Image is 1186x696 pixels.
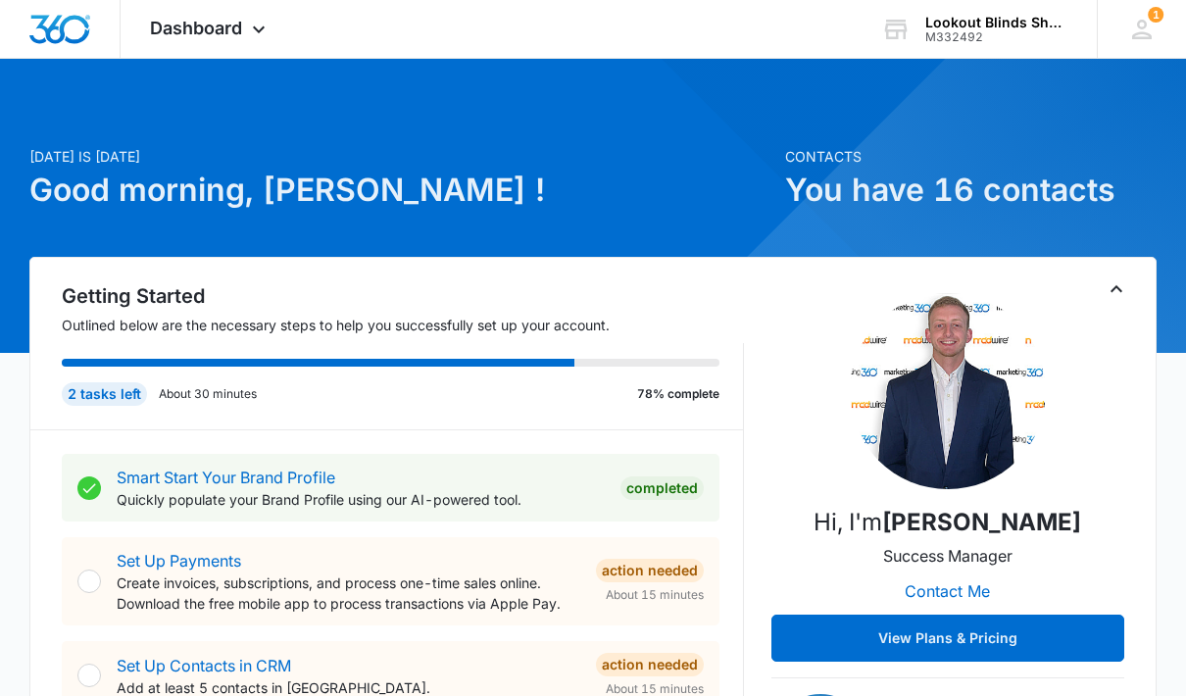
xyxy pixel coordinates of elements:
[117,551,241,571] a: Set Up Payments
[883,544,1013,568] p: Success Manager
[596,653,704,676] div: Action Needed
[637,385,719,403] p: 78% complete
[882,508,1081,536] strong: [PERSON_NAME]
[117,572,580,614] p: Create invoices, subscriptions, and process one-time sales online. Download the free mobile app t...
[620,476,704,500] div: Completed
[850,293,1046,489] img: Mike Davin
[596,559,704,582] div: Action Needed
[606,586,704,604] span: About 15 minutes
[29,167,772,214] h1: Good morning, [PERSON_NAME] !
[814,505,1081,540] p: Hi, I'm
[62,281,744,311] h2: Getting Started
[150,18,242,38] span: Dashboard
[117,468,335,487] a: Smart Start Your Brand Profile
[117,656,291,675] a: Set Up Contacts in CRM
[925,15,1068,30] div: account name
[771,615,1124,662] button: View Plans & Pricing
[117,489,605,510] p: Quickly populate your Brand Profile using our AI-powered tool.
[1105,277,1128,301] button: Toggle Collapse
[885,568,1010,615] button: Contact Me
[62,382,147,406] div: 2 tasks left
[1148,7,1163,23] div: notifications count
[785,146,1157,167] p: Contacts
[62,315,744,335] p: Outlined below are the necessary steps to help you successfully set up your account.
[1148,7,1163,23] span: 1
[29,146,772,167] p: [DATE] is [DATE]
[785,167,1157,214] h1: You have 16 contacts
[925,30,1068,44] div: account id
[159,385,257,403] p: About 30 minutes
